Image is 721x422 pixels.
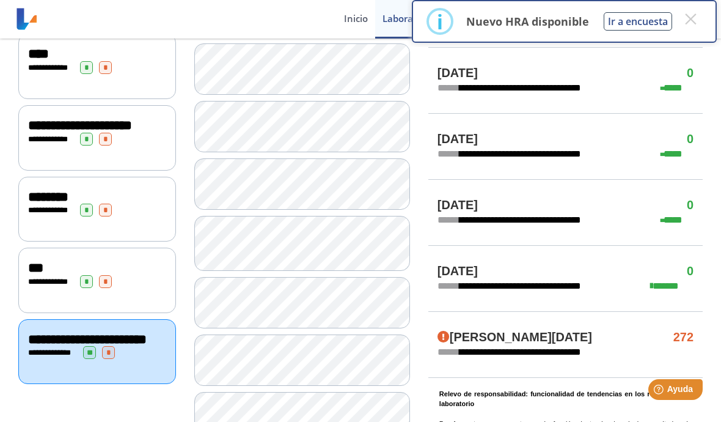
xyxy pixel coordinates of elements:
[679,8,701,30] button: Close this dialog
[612,374,708,409] iframe: Help widget launcher
[673,330,694,345] h4: 272
[604,12,672,31] button: Ir a encuesta
[439,390,692,408] b: Relevo de responsabilidad: funcionalidad de tendencias en los resultados de laboratorio
[437,264,478,279] h4: [DATE]
[687,66,694,81] h4: 0
[437,330,592,345] h4: [PERSON_NAME][DATE]
[466,14,589,29] p: Nuevo HRA disponible
[437,198,478,213] h4: [DATE]
[687,198,694,213] h4: 0
[687,264,694,279] h4: 0
[437,10,443,32] div: i
[687,132,694,147] h4: 0
[437,66,478,81] h4: [DATE]
[437,132,478,147] h4: [DATE]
